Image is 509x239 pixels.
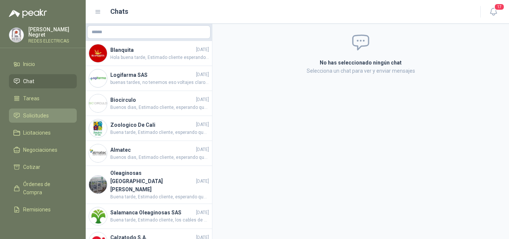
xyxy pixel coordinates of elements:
[23,94,39,103] span: Tareas
[9,202,77,217] a: Remisiones
[89,176,107,194] img: Company Logo
[196,146,209,153] span: [DATE]
[9,160,77,174] a: Cotizar
[89,94,107,112] img: Company Logo
[23,146,57,154] span: Negociaciones
[9,220,77,234] a: Configuración
[196,178,209,185] span: [DATE]
[110,96,195,104] h4: Biocirculo
[23,111,49,120] span: Solicitudes
[231,59,491,67] h2: No has seleccionado ningún chat
[196,96,209,103] span: [DATE]
[86,41,212,66] a: Company LogoBlanquita[DATE]Hola buena tarde, Estimado cliente esperando que se encuentre bien, re...
[86,116,212,141] a: Company LogoZoologico De Cali[DATE]Buena tarde, Estimado cliente, esperando que se encuentre bien...
[86,166,212,204] a: Company LogoOleaginosas [GEOGRAPHIC_DATA][PERSON_NAME][DATE]Buena tarde, Estimado cliente, espera...
[9,91,77,106] a: Tareas
[9,9,47,18] img: Logo peakr
[23,77,34,85] span: Chat
[86,141,212,166] a: Company LogoAlmatec[DATE]Buenos dias, Estimado cliente, esperando que se encuentre bien, ya revis...
[110,154,209,161] span: Buenos dias, Estimado cliente, esperando que se encuentre bien, ya reviso que descuento adicional...
[231,67,491,75] p: Selecciona un chat para ver y enviar mensajes
[89,44,107,62] img: Company Logo
[110,6,128,17] h1: Chats
[196,46,209,53] span: [DATE]
[196,209,209,216] span: [DATE]
[110,121,195,129] h4: Zoologico De Cali
[89,119,107,137] img: Company Logo
[196,71,209,78] span: [DATE]
[86,66,212,91] a: Company LogoLogifarma SAS[DATE]buenas tardes, no tenemos eso voltajes claros aun, aceite
[23,129,51,137] span: Licitaciones
[494,3,505,10] span: 17
[9,177,77,199] a: Órdenes de Compra
[110,71,195,79] h4: Logifarma SAS
[28,39,77,43] p: REDES ELECTRICAS
[110,129,209,136] span: Buena tarde, Estimado cliente, esperando que se encuentre bien, los amarres que distribuimos solo...
[86,204,212,229] a: Company LogoSalamanca Oleaginosas SAS[DATE]Buena tarde, Estimado cliente, los cables de calibre #...
[9,57,77,71] a: Inicio
[89,144,107,162] img: Company Logo
[487,5,500,19] button: 17
[86,91,212,116] a: Company LogoBiocirculo[DATE]Buenos dias, Estimado cliente, esperando que se encuentre bien, le in...
[9,28,23,42] img: Company Logo
[9,143,77,157] a: Negociaciones
[110,46,195,54] h4: Blanquita
[89,207,107,225] img: Company Logo
[9,109,77,123] a: Solicitudes
[196,121,209,128] span: [DATE]
[23,180,70,196] span: Órdenes de Compra
[9,126,77,140] a: Licitaciones
[110,104,209,111] span: Buenos dias, Estimado cliente, esperando que se encuentre bien, le informo que la referencia GC61...
[23,60,35,68] span: Inicio
[110,146,195,154] h4: Almatec
[110,217,209,224] span: Buena tarde, Estimado cliente, los cables de calibre #10 en adelante se distribuye en rollos de 1...
[110,54,209,61] span: Hola buena tarde, Estimado cliente esperando que se encuentre bien, revisando la solicitud me ind...
[110,208,195,217] h4: Salamanca Oleaginosas SAS
[23,205,51,214] span: Remisiones
[28,27,77,37] p: [PERSON_NAME] Negret
[110,194,209,201] span: Buena tarde, Estimado cliente, esperando que se encuentre bien, favor indicar tipo de toma: sobre...
[9,74,77,88] a: Chat
[110,169,195,194] h4: Oleaginosas [GEOGRAPHIC_DATA][PERSON_NAME]
[110,79,209,86] span: buenas tardes, no tenemos eso voltajes claros aun, aceite
[23,163,40,171] span: Cotizar
[89,69,107,87] img: Company Logo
